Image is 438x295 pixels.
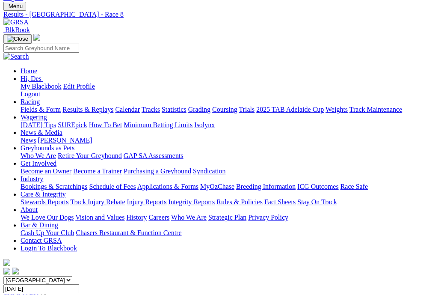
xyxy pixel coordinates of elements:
a: Purchasing a Greyhound [124,167,191,175]
a: Coursing [212,106,237,113]
a: Privacy Policy [248,214,288,221]
a: Get Involved [21,160,56,167]
div: About [21,214,435,221]
img: logo-grsa-white.png [33,34,40,41]
a: Retire Your Greyhound [58,152,122,159]
a: Vision and Values [75,214,124,221]
a: GAP SA Assessments [124,152,183,159]
a: Breeding Information [236,183,296,190]
a: About [21,206,38,213]
img: logo-grsa-white.png [3,259,10,266]
a: News & Media [21,129,62,136]
input: Search [3,44,79,53]
div: Get Involved [21,167,435,175]
a: Greyhounds as Pets [21,144,74,152]
span: BlkBook [5,26,30,33]
a: History [126,214,147,221]
a: Grading [188,106,210,113]
a: Fields & Form [21,106,61,113]
a: Integrity Reports [168,198,215,206]
a: My Blackbook [21,83,62,90]
a: Industry [21,175,43,182]
a: Calendar [115,106,140,113]
a: Results & Replays [62,106,113,113]
div: Bar & Dining [21,229,435,237]
a: Weights [326,106,348,113]
div: Wagering [21,121,435,129]
span: Hi, Des [21,75,41,82]
img: twitter.svg [12,268,19,274]
a: Care & Integrity [21,191,66,198]
img: Search [3,53,29,60]
div: Greyhounds as Pets [21,152,435,160]
a: Fact Sheets [264,198,296,206]
a: How To Bet [89,121,122,128]
a: Tracks [142,106,160,113]
span: Menu [9,3,23,9]
a: Become an Owner [21,167,71,175]
a: Track Injury Rebate [70,198,125,206]
a: [DATE] Tips [21,121,56,128]
a: Applications & Forms [137,183,198,190]
a: Contact GRSA [21,237,62,244]
a: Minimum Betting Limits [124,121,192,128]
a: Careers [148,214,169,221]
input: Select date [3,284,79,293]
a: Injury Reports [127,198,166,206]
a: ICG Outcomes [297,183,338,190]
a: Isolynx [194,121,215,128]
div: News & Media [21,137,435,144]
a: Who We Are [171,214,207,221]
div: Racing [21,106,435,113]
a: Chasers Restaurant & Function Centre [76,229,181,236]
a: Login To Blackbook [21,244,77,252]
a: Statistics [162,106,186,113]
a: Home [21,67,37,74]
a: [PERSON_NAME] [38,137,92,144]
a: News [21,137,36,144]
a: BlkBook [3,26,30,33]
a: Bar & Dining [21,221,58,229]
a: SUREpick [58,121,87,128]
div: Industry [21,183,435,191]
a: Rules & Policies [216,198,263,206]
a: 2025 TAB Adelaide Cup [256,106,324,113]
a: We Love Our Dogs [21,214,74,221]
img: GRSA [3,18,29,26]
a: Hi, Des [21,75,43,82]
a: Strategic Plan [208,214,246,221]
button: Toggle navigation [3,2,26,11]
img: Close [7,36,28,42]
a: Who We Are [21,152,56,159]
a: Track Maintenance [349,106,402,113]
a: Stewards Reports [21,198,68,206]
a: Become a Trainer [73,167,122,175]
img: facebook.svg [3,268,10,274]
a: Schedule of Fees [89,183,136,190]
a: Race Safe [340,183,367,190]
a: Racing [21,98,40,105]
a: Trials [239,106,255,113]
a: Cash Up Your Club [21,229,74,236]
div: Care & Integrity [21,198,435,206]
button: Toggle navigation [3,34,32,44]
a: MyOzChase [200,183,234,190]
div: Hi, Des [21,83,435,98]
a: Stay On Track [297,198,337,206]
a: Logout [21,90,40,98]
a: Syndication [193,167,225,175]
a: Results - [GEOGRAPHIC_DATA] - Race 8 [3,11,435,18]
a: Bookings & Scratchings [21,183,87,190]
a: Edit Profile [63,83,95,90]
a: Wagering [21,113,47,121]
